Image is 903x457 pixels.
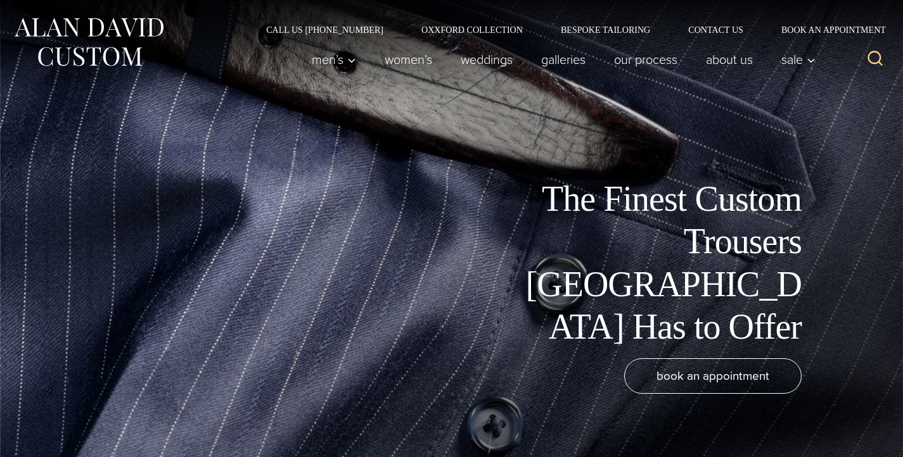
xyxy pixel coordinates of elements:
[247,25,402,34] a: Call Us [PHONE_NUMBER]
[298,47,823,72] nav: Primary Navigation
[447,47,527,72] a: weddings
[781,53,816,66] span: Sale
[402,25,542,34] a: Oxxford Collection
[656,366,769,385] span: book an appointment
[624,358,802,394] a: book an appointment
[516,178,802,348] h1: The Finest Custom Trousers [GEOGRAPHIC_DATA] Has to Offer
[600,47,692,72] a: Our Process
[247,25,890,34] nav: Secondary Navigation
[13,14,165,70] img: Alan David Custom
[542,25,669,34] a: Bespoke Tailoring
[669,25,762,34] a: Contact Us
[860,44,890,75] button: View Search Form
[692,47,767,72] a: About Us
[371,47,447,72] a: Women’s
[762,25,890,34] a: Book an Appointment
[312,53,356,66] span: Men’s
[527,47,600,72] a: Galleries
